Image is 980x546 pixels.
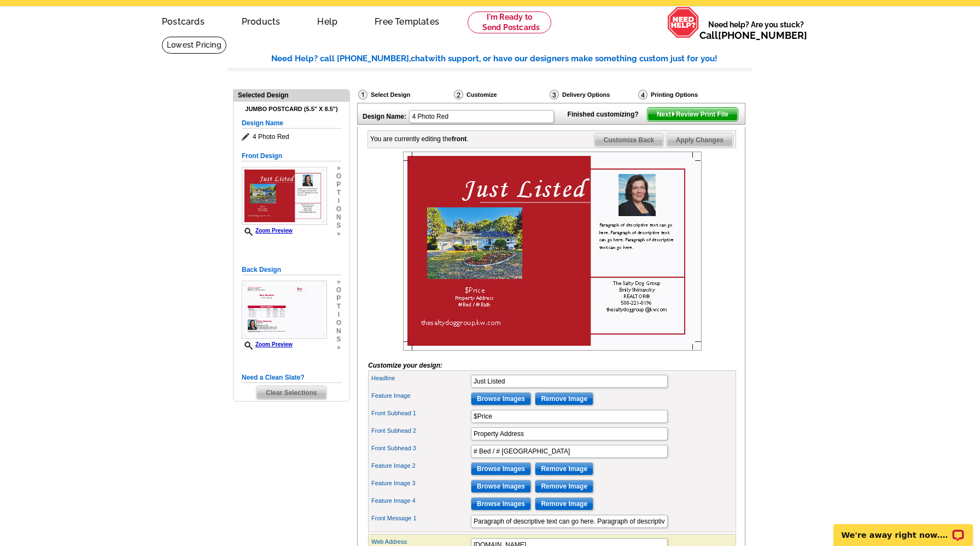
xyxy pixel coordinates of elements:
[357,8,457,33] a: Free Templates
[718,30,807,41] a: [PHONE_NUMBER]
[336,189,341,197] span: t
[826,512,980,546] iframe: LiveChat chat widget
[336,172,341,181] span: o
[452,135,466,143] b: front
[471,497,531,510] input: Browse Images
[242,265,341,275] h5: Back Design
[336,344,341,352] span: »
[242,151,341,161] h5: Front Design
[358,90,367,100] img: Select Design
[370,134,469,144] div: You are currently editing the .
[535,462,593,475] input: Remove Image
[699,30,807,41] span: Call
[336,311,341,319] span: i
[336,230,341,238] span: »
[242,373,341,383] h5: Need a Clean Slate?
[594,133,664,147] span: Customize Back
[550,90,559,100] img: Delivery Options
[357,89,453,103] div: Select Design
[242,281,327,339] img: Z18888193_00001_2.jpg
[242,106,341,113] h4: Jumbo Postcard (5.5" x 8.5")
[371,496,470,506] label: Feature Image 4
[336,222,341,230] span: s
[638,90,647,100] img: Printing Options & Summary
[535,480,593,493] input: Remove Image
[336,319,341,327] span: o
[242,118,341,129] h5: Design Name
[411,54,428,63] span: chat
[336,197,341,205] span: i
[549,89,637,100] div: Delivery Options
[471,392,531,405] input: Browse Images
[371,461,470,471] label: Feature Image 2
[637,89,734,100] div: Printing Options
[371,391,470,400] label: Feature Image
[371,374,470,383] label: Headline
[242,131,341,142] span: 4 Photo Red
[336,327,341,335] span: n
[336,303,341,311] span: t
[242,341,293,347] a: Zoom Preview
[144,8,222,33] a: Postcards
[271,53,752,65] div: Need Help? call [PHONE_NUMBER], with support, or have our designers make something custom just fo...
[242,167,327,225] img: Z18888193_00001_1.jpg
[568,111,645,118] strong: Finished customizing?
[336,335,341,344] span: s
[535,392,593,405] input: Remove Image
[242,228,293,234] a: Zoom Preview
[256,386,326,399] span: Clear Selections
[336,294,341,303] span: p
[371,426,470,435] label: Front Subhead 2
[371,444,470,453] label: Front Subhead 3
[336,278,341,286] span: »
[363,113,406,120] strong: Design Name:
[336,213,341,222] span: n
[667,133,733,147] span: Apply Changes
[453,89,549,103] div: Customize
[699,19,813,41] span: Need help? Are you stuck?
[403,152,702,351] img: Z18888193_00001_1.jpg
[535,497,593,510] input: Remove Image
[224,8,298,33] a: Products
[371,479,470,488] label: Feature Image 3
[234,90,349,100] div: Selected Design
[336,181,341,189] span: p
[371,514,470,523] label: Front Message 1
[368,362,442,369] i: Customize your design:
[336,286,341,294] span: o
[300,8,355,33] a: Help
[336,205,341,213] span: o
[336,164,341,172] span: »
[667,7,699,38] img: help
[471,462,531,475] input: Browse Images
[471,480,531,493] input: Browse Images
[454,90,463,100] img: Customize
[371,409,470,418] label: Front Subhead 1
[671,112,676,117] img: button-next-arrow-white.png
[647,108,738,121] span: Next Review Print File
